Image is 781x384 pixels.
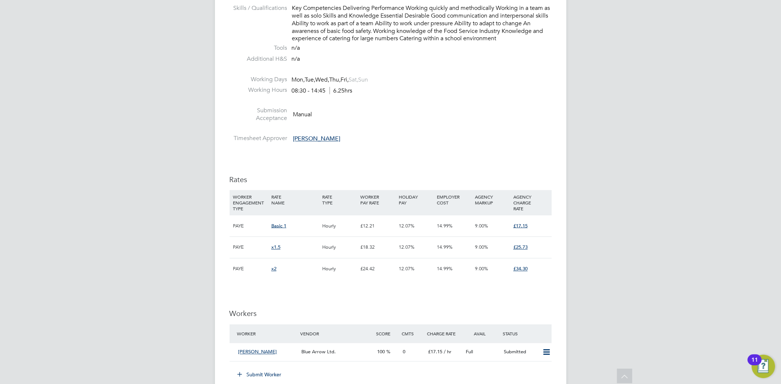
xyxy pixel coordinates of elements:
[230,309,552,319] h3: Workers
[403,349,405,355] span: 0
[435,190,473,209] div: EMPLOYER COST
[751,360,758,369] div: 11
[399,223,414,229] span: 12.07%
[271,244,280,251] span: x1.5
[320,259,358,280] div: Hourly
[358,237,397,258] div: £18.32
[513,266,528,272] span: £34.30
[501,327,551,340] div: Status
[399,244,414,251] span: 12.07%
[341,76,349,83] span: Fri,
[375,327,400,340] div: Score
[292,76,305,83] span: Mon,
[238,349,277,355] span: [PERSON_NAME]
[271,223,286,229] span: Basic 1
[466,349,473,355] span: Full
[298,327,374,340] div: Vendor
[316,76,330,83] span: Wed,
[358,190,397,209] div: WORKER PAY RATE
[444,349,451,355] span: / hr
[475,266,488,272] span: 9.00%
[271,266,276,272] span: x2
[437,244,453,251] span: 14.99%
[513,223,528,229] span: £17.15
[349,76,358,83] span: Sat,
[320,190,358,209] div: RATE TYPE
[235,327,299,340] div: Worker
[292,44,300,52] span: n/a
[358,259,397,280] div: £24.42
[463,327,501,340] div: Avail
[231,215,269,237] div: PAYE
[437,223,453,229] span: 14.99%
[230,175,552,184] h3: Rates
[475,223,488,229] span: 9.00%
[752,355,775,378] button: Open Resource Center, 11 new notifications
[330,76,341,83] span: Thu,
[293,135,341,143] span: [PERSON_NAME]
[437,266,453,272] span: 14.99%
[292,55,300,63] span: n/a
[301,349,336,355] span: Blue Arrow Ltd.
[397,190,435,209] div: HOLIDAY PAY
[378,349,385,355] span: 100
[305,76,316,83] span: Tue,
[292,87,353,95] div: 08:30 - 14:45
[230,107,287,122] label: Submission Acceptance
[501,346,539,358] div: Submitted
[230,44,287,52] label: Tools
[475,244,488,251] span: 9.00%
[320,215,358,237] div: Hourly
[428,349,442,355] span: £17.15
[358,76,368,83] span: Sun
[292,4,552,42] div: Key Competencies Delivering Performance Working quickly and methodically Working in a team as wel...
[230,135,287,142] label: Timesheet Approver
[233,369,287,381] button: Submit Worker
[473,190,512,209] div: AGENCY MARKUP
[320,237,358,258] div: Hourly
[400,327,425,340] div: Cmts
[231,259,269,280] div: PAYE
[230,86,287,94] label: Working Hours
[231,190,269,215] div: WORKER ENGAGEMENT TYPE
[512,190,550,215] div: AGENCY CHARGE RATE
[358,215,397,237] div: £12.21
[269,190,320,209] div: RATE NAME
[425,327,463,340] div: Charge Rate
[231,237,269,258] div: PAYE
[399,266,414,272] span: 12.07%
[230,55,287,63] label: Additional H&S
[330,87,353,94] span: 6.25hrs
[230,4,287,12] label: Skills / Qualifications
[513,244,528,251] span: £25.73
[230,76,287,83] label: Working Days
[293,111,312,118] span: Manual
